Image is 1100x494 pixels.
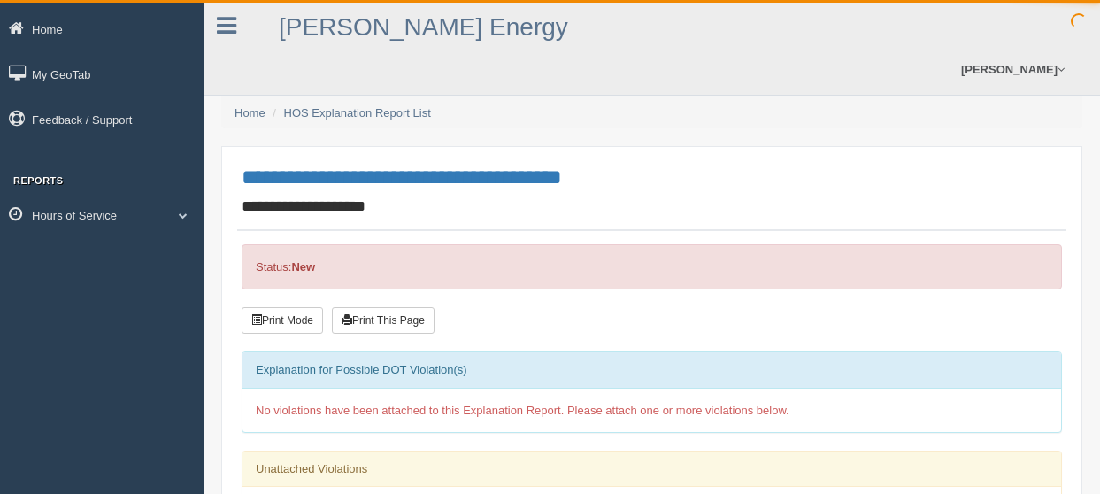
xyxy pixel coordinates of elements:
div: Status: [242,244,1062,289]
a: HOS Explanation Report List [284,106,431,120]
a: [PERSON_NAME] [952,44,1073,95]
button: Print Mode [242,307,323,334]
div: Unattached Violations [242,452,1061,487]
a: [PERSON_NAME] Energy [279,13,568,41]
button: Print This Page [332,307,435,334]
div: Explanation for Possible DOT Violation(s) [242,352,1061,388]
a: Home [235,106,265,120]
span: No violations have been attached to this Explanation Report. Please attach one or more violations... [256,404,789,417]
strong: New [291,260,315,274]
